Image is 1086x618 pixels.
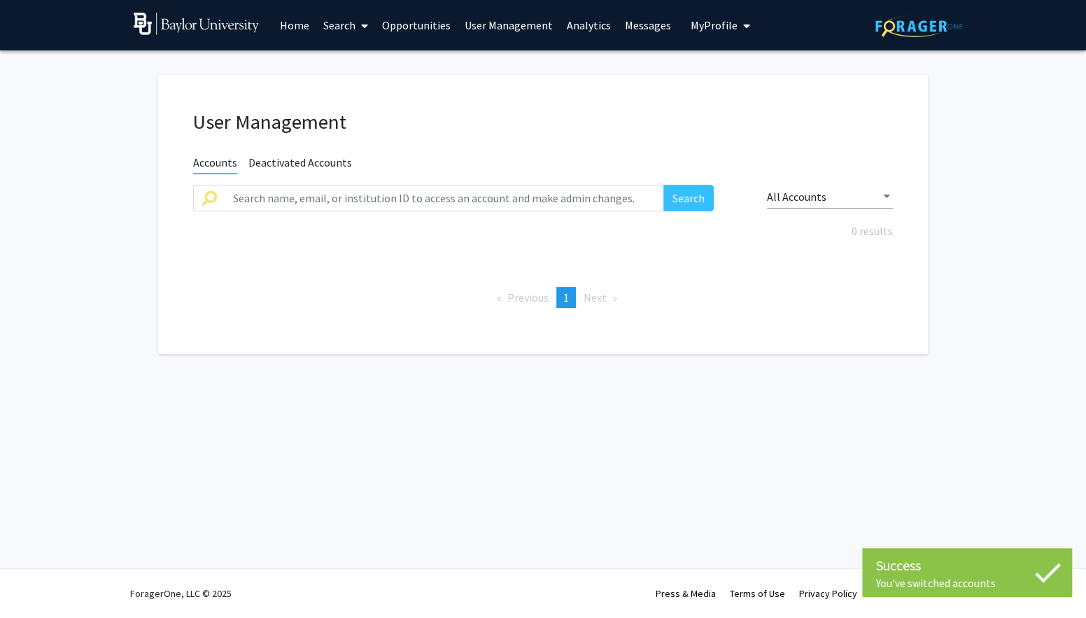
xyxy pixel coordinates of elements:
[134,13,259,35] img: Baylor University Logo
[618,1,678,50] a: Messages
[584,290,607,304] span: Next
[663,185,714,211] button: Search
[563,290,569,304] span: 1
[656,587,716,600] a: Press & Media
[560,1,618,50] a: Analytics
[193,110,893,134] h1: User Management
[273,1,316,50] a: Home
[193,287,893,308] ul: Pagination
[876,555,1058,576] div: Success
[875,15,963,37] img: ForagerOne Logo
[10,555,59,608] iframe: Chat
[458,1,560,50] a: User Management
[183,223,903,239] div: 0 results
[193,155,237,174] span: Accounts
[691,18,738,32] span: My Profile
[130,569,232,618] div: ForagerOne, LLC © 2025
[767,190,826,204] span: All Accounts
[316,1,375,50] a: Search
[799,587,857,600] a: Privacy Policy
[507,290,549,304] span: Previous
[876,576,1058,590] div: You've switched accounts
[248,155,352,173] span: Deactivated Accounts
[225,185,663,211] input: Search name, email, or institution ID to access an account and make admin changes.
[730,587,785,600] a: Terms of Use
[375,1,458,50] a: Opportunities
